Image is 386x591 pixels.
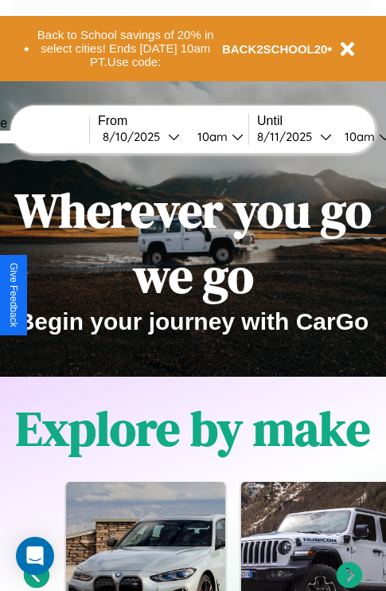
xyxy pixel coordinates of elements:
[8,263,19,327] div: Give Feedback
[337,129,379,144] div: 10am
[222,42,328,56] b: BACK2SCHOOL20
[257,129,320,144] div: 8 / 11 / 2025
[98,128,185,145] button: 8/10/2025
[29,24,222,73] button: Back to School savings of 20% in select cities! Ends [DATE] 10am PT.Use code:
[16,396,370,461] h1: Explore by make
[16,537,54,575] div: Open Intercom Messenger
[98,114,248,128] label: From
[185,128,248,145] button: 10am
[189,129,232,144] div: 10am
[103,129,168,144] div: 8 / 10 / 2025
